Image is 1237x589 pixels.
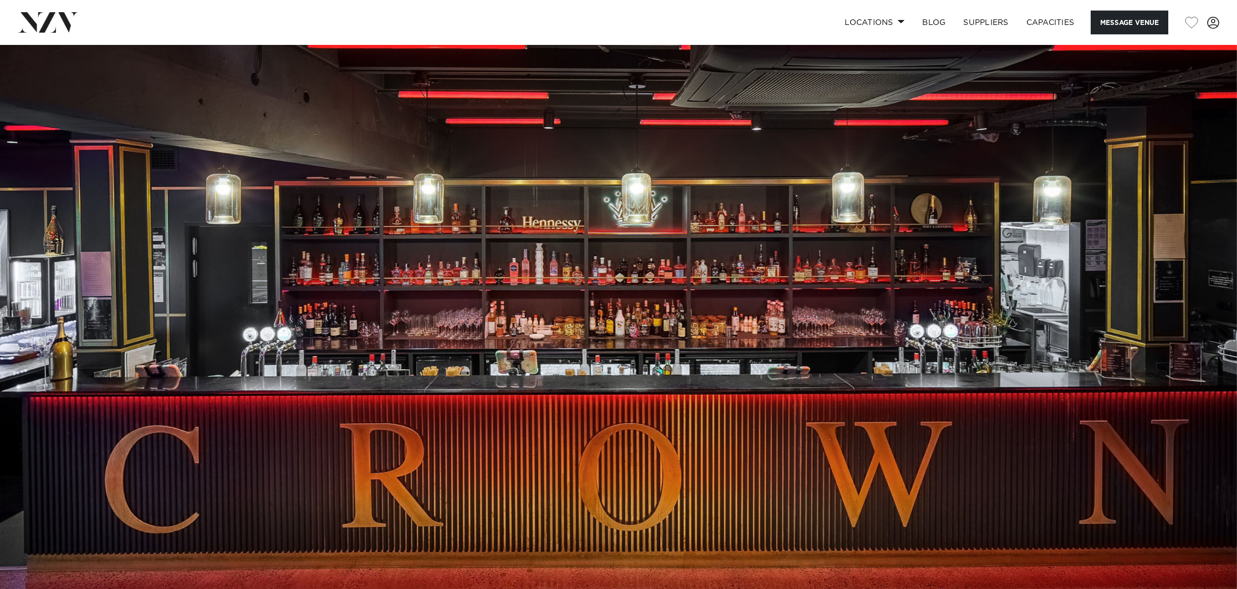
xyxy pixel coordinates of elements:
img: nzv-logo.png [18,12,78,32]
button: Message Venue [1091,11,1168,34]
a: BLOG [913,11,954,34]
a: Locations [836,11,913,34]
a: Capacities [1018,11,1083,34]
a: SUPPLIERS [954,11,1017,34]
